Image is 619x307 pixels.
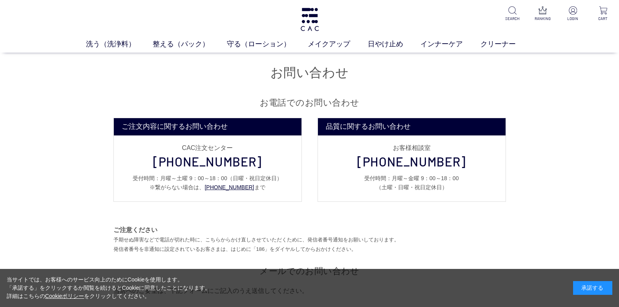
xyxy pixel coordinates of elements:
[113,237,399,252] font: 予期せぬ障害などで電話が切れた時に、こちらからかけ直しさせていただくために、発信者番号通知をお願いしております。 発信者番号を非通知に設定されているお客さまは、はじめに「186」をダイヤルしてか...
[122,174,294,183] p: 受付時間：月曜～土曜 9：00～18：00 （日曜・祝日定休日）
[563,6,582,22] a: LOGIN
[299,8,320,31] img: logo
[480,39,533,49] a: クリーナー
[593,16,613,22] p: CART
[113,64,506,81] h1: お問い合わせ
[533,16,552,22] p: RANKING
[326,145,498,151] div: お客様相談室
[113,265,506,277] h2: メールでのお問い合わせ
[503,16,522,22] p: SEARCH
[420,39,480,49] a: インナーケア
[113,225,506,235] p: ご注意ください
[593,6,613,22] a: CART
[563,16,582,22] p: LOGIN
[533,6,552,22] a: RANKING
[113,97,506,108] h2: お電話でのお問い合わせ
[122,183,294,192] p: ※繋がらない場合は、 まで
[45,293,84,299] a: Cookieポリシー
[114,118,301,135] dt: ご注文内容に関するお問い合わせ
[326,174,498,192] p: 受付時間：月曜～金曜 9：00～18：00 （土曜・日曜・祝日定休日）
[86,39,153,49] a: 洗う（洗浄料）
[153,39,227,49] a: 整える（パック）
[227,39,308,49] a: 守る（ローション）
[573,281,612,295] div: 承諾する
[368,39,421,49] a: 日やけ止め
[308,39,368,49] a: メイクアップ
[122,145,294,151] div: CAC注文センター
[503,6,522,22] a: SEARCH
[7,276,211,300] div: 当サイトでは、お客様へのサービス向上のためにCookieを使用します。 「承諾する」をクリックするか閲覧を続けるとCookieに同意したことになります。 詳細はこちらの をクリックしてください。
[318,118,506,135] dt: 品質に関するお問い合わせ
